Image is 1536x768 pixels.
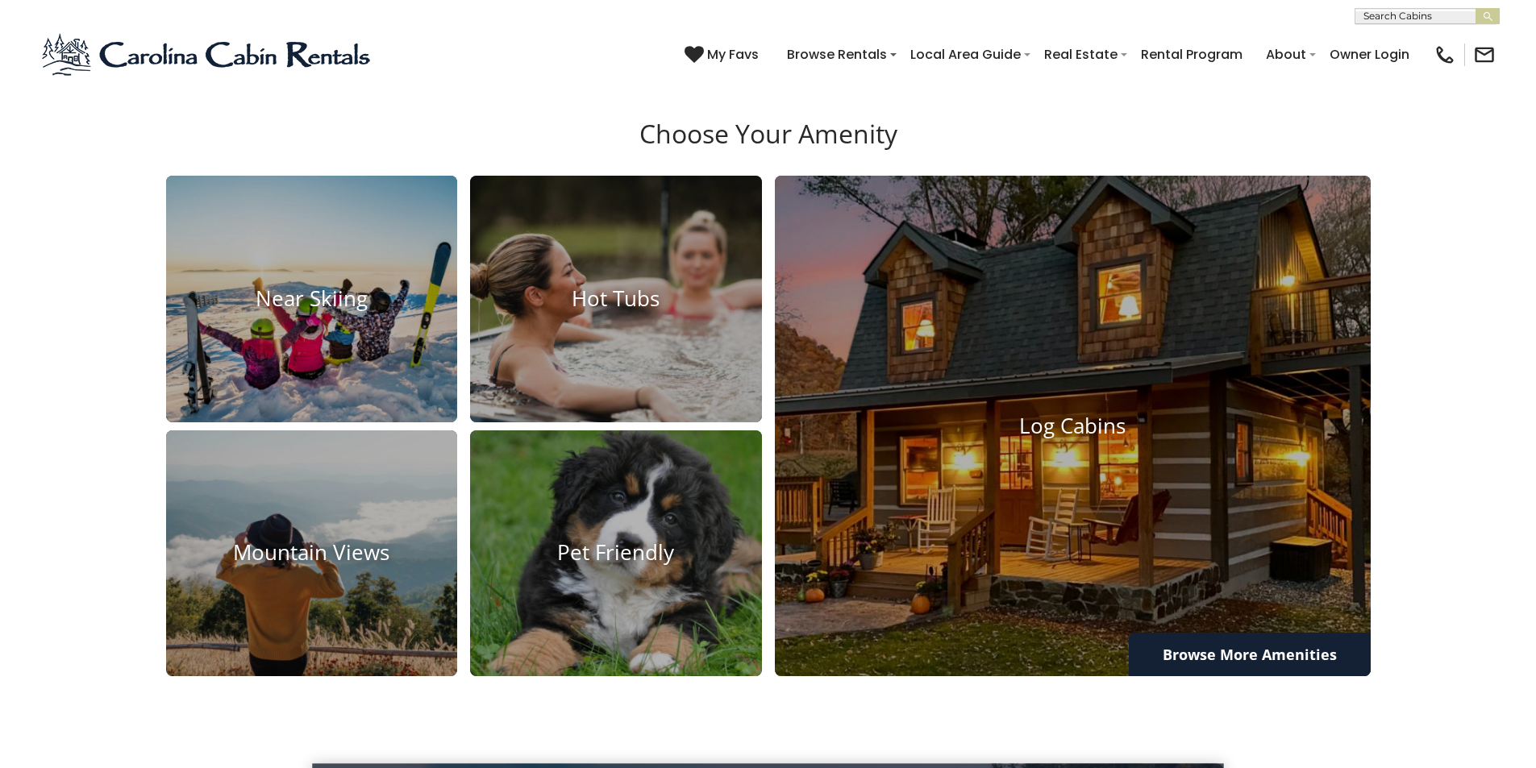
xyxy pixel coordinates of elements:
a: Log Cabins [775,176,1371,677]
span: My Favs [707,44,759,64]
a: Hot Tubs [470,176,762,422]
img: mail-regular-black.png [1473,44,1496,66]
a: My Favs [685,44,763,65]
h4: Pet Friendly [470,541,762,566]
a: Browse More Amenities [1129,633,1371,676]
a: Owner Login [1322,40,1417,68]
a: Browse Rentals [779,40,895,68]
h4: Mountain Views [166,541,458,566]
a: Local Area Guide [902,40,1029,68]
a: Rental Program [1133,40,1251,68]
a: Real Estate [1036,40,1126,68]
h4: Log Cabins [775,413,1371,438]
a: Pet Friendly [470,430,762,677]
img: phone-regular-black.png [1434,44,1456,66]
a: Mountain Views [166,430,458,677]
a: About [1258,40,1314,68]
img: Blue-2.png [40,31,375,79]
h4: Near Skiing [166,286,458,311]
h3: Choose Your Amenity [164,118,1373,175]
h4: Hot Tubs [470,286,762,311]
a: Near Skiing [166,176,458,422]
